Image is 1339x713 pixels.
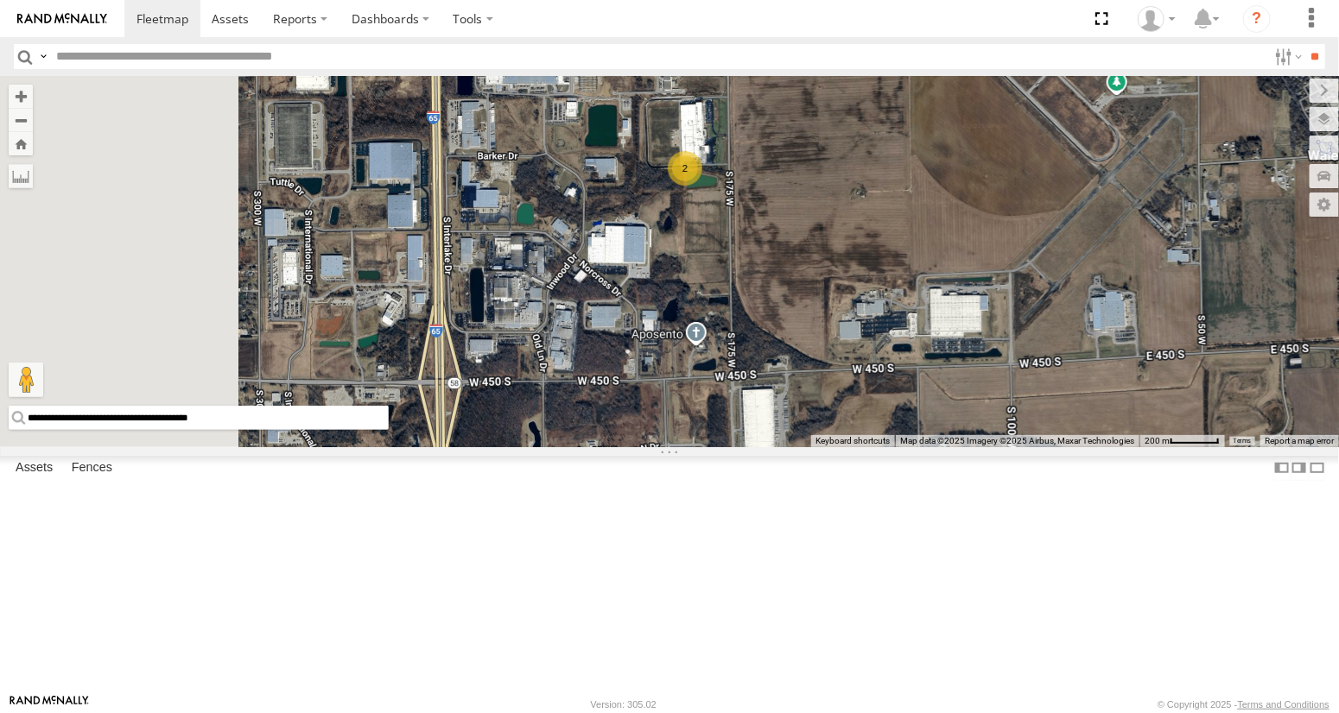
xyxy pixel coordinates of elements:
button: Map Scale: 200 m per 54 pixels [1139,435,1225,447]
a: Terms and Conditions [1238,699,1329,710]
i: ? [1243,5,1271,33]
label: Measure [9,164,33,188]
label: Dock Summary Table to the Right [1291,456,1308,481]
label: Search Filter Options [1268,44,1305,69]
button: Keyboard shortcuts [815,435,890,447]
a: Report a map error [1265,436,1334,445]
button: Zoom in [9,85,33,108]
label: Search Query [36,44,50,69]
label: Fences [63,457,121,481]
button: Drag Pegman onto the map to open Street View [9,363,43,397]
label: Hide Summary Table [1309,456,1326,481]
button: Zoom Home [9,132,33,155]
button: Zoom out [9,108,33,132]
label: Assets [7,457,61,481]
a: Terms [1234,437,1252,444]
div: Miky Transport [1132,6,1182,32]
div: © Copyright 2025 - [1158,699,1329,710]
span: Map data ©2025 Imagery ©2025 Airbus, Maxar Technologies [900,436,1134,445]
span: 200 m [1145,436,1170,445]
label: Dock Summary Table to the Left [1273,456,1291,481]
div: Version: 305.02 [591,699,657,710]
img: rand-logo.svg [17,13,107,25]
a: Visit our Website [10,696,89,713]
label: Map Settings [1310,192,1339,217]
div: 2 [668,151,702,186]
